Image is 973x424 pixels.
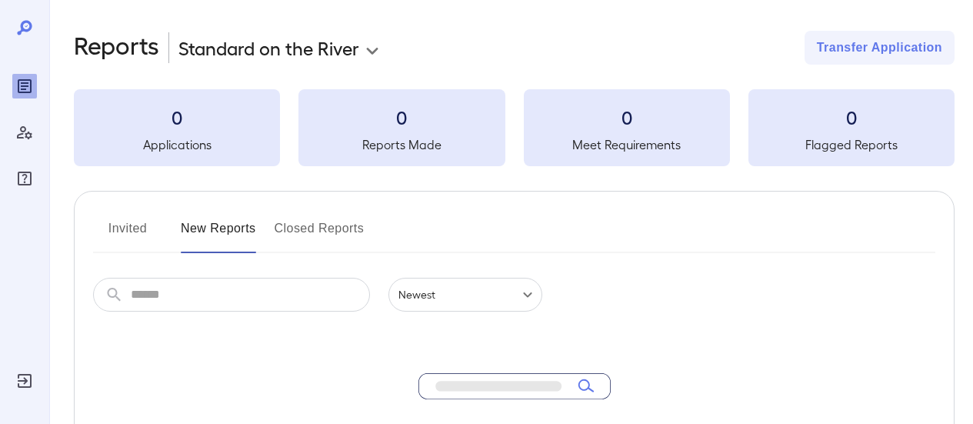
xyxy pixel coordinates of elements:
h3: 0 [298,105,505,129]
p: Standard on the River [178,35,359,60]
h3: 0 [748,105,955,129]
div: Newest [388,278,542,312]
div: FAQ [12,166,37,191]
button: Invited [93,216,162,253]
h5: Reports Made [298,135,505,154]
h5: Meet Requirements [524,135,730,154]
h3: 0 [524,105,730,129]
button: New Reports [181,216,256,253]
button: Closed Reports [275,216,365,253]
div: Log Out [12,369,37,393]
div: Reports [12,74,37,98]
h3: 0 [74,105,280,129]
h2: Reports [74,31,159,65]
button: Transfer Application [805,31,955,65]
summary: 0Applications0Reports Made0Meet Requirements0Flagged Reports [74,89,955,166]
h5: Flagged Reports [748,135,955,154]
div: Manage Users [12,120,37,145]
h5: Applications [74,135,280,154]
